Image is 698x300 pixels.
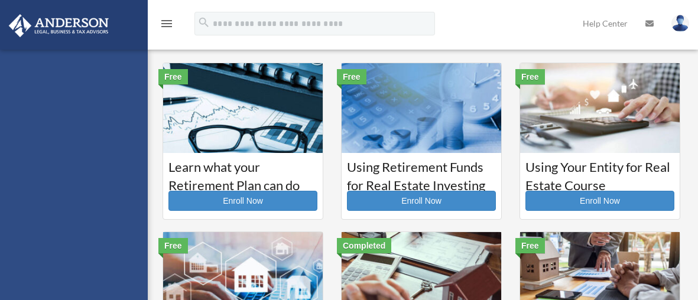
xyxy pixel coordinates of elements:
[160,21,174,31] a: menu
[515,238,545,253] div: Free
[347,158,496,188] h3: Using Retirement Funds for Real Estate Investing Course
[197,16,210,29] i: search
[158,69,188,84] div: Free
[160,17,174,31] i: menu
[5,14,112,37] img: Anderson Advisors Platinum Portal
[168,158,317,188] h3: Learn what your Retirement Plan can do for you
[337,69,366,84] div: Free
[168,191,317,211] a: Enroll Now
[347,191,496,211] a: Enroll Now
[671,15,689,32] img: User Pic
[525,158,674,188] h3: Using Your Entity for Real Estate Course
[525,191,674,211] a: Enroll Now
[337,238,391,253] div: Completed
[515,69,545,84] div: Free
[158,238,188,253] div: Free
